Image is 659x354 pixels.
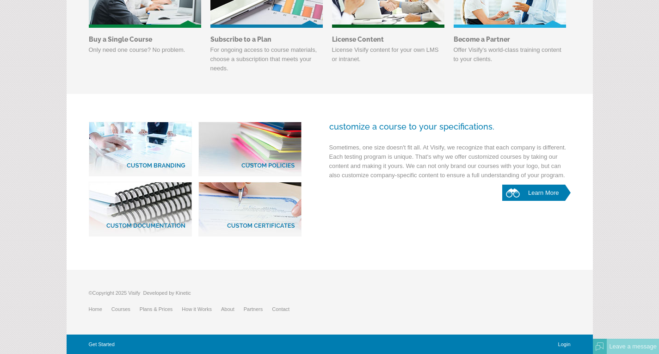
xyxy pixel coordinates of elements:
[89,143,571,185] p: Sometimes, one size doesn't fit all. At Visify, we recognize that each company is different. Each...
[332,36,444,43] a: License Content
[89,342,115,347] a: Get Started
[89,122,192,177] a: Custom Branding
[332,45,444,68] p: License Visify content for your own LMS or intranet.
[558,342,571,347] a: Login
[89,36,201,43] a: Buy a Single Course
[454,36,566,43] a: Become a Partner
[89,182,192,236] img: Custom Documentation
[502,185,571,201] a: Learn More
[198,182,302,236] img: Custom Certificates
[92,290,141,296] span: Copyright 2025 Visify
[89,288,299,302] p: ©
[89,306,111,312] a: Home
[244,306,272,312] a: Partners
[272,306,299,312] a: Contact
[143,290,191,296] a: Developed by Kinetic
[596,342,604,351] img: Offline
[182,306,221,312] a: How it Works
[89,45,201,59] p: Only need one course? No problem.
[198,182,302,237] a: Custom Certificates
[221,306,244,312] a: About
[607,339,659,354] div: Leave a message
[198,122,302,177] a: Custom Policies
[198,122,302,176] img: Custom Policies
[210,45,323,78] p: For ongoing access to course materials, choose a subscription that meets your needs.
[89,182,192,237] a: Custom Documentation
[210,36,323,43] a: Subscribe to a Plan
[89,122,571,131] h3: Customize a course to your specifications.
[111,306,140,312] a: Courses
[454,45,566,68] p: Offer Visify's world-class training content to your clients.
[89,122,192,176] img: Custom Branding
[140,306,182,312] a: Plans & Prices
